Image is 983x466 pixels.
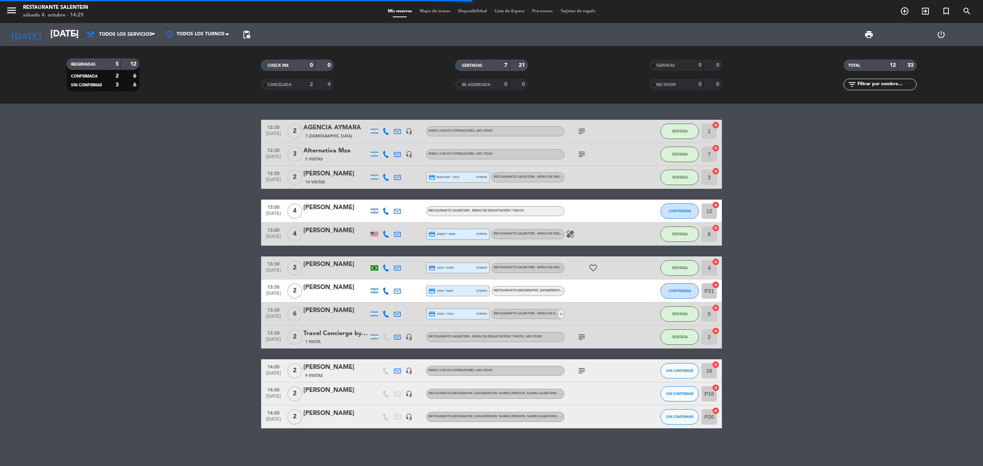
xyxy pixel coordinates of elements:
span: RESTAURANTE SALENTEIN - Menu de Degustación 7 pasos [494,312,607,315]
span: , ARS 90000 [475,369,493,372]
span: 6 [287,306,302,322]
strong: 3 [116,82,119,88]
span: 2 [287,363,302,378]
span: visa * 6305 [429,264,453,271]
span: 2 [287,124,302,139]
i: headset_mic [405,128,412,135]
i: add_circle_outline [900,7,909,16]
span: Menu 4 pasos operadores [429,369,493,372]
span: RESERVADAS [71,63,96,66]
i: menu [6,5,17,16]
button: SENTADA [660,329,699,345]
i: credit_card [429,231,435,238]
span: RESTAURANTE SALENTEIN - Menu de Degustación 7 pasos [494,175,589,178]
i: credit_card [429,264,435,271]
span: stripe [476,265,487,270]
i: cancel [712,144,720,152]
i: cancel [712,121,720,129]
span: RESTAURANTE [GEOGRAPHIC_DATA][PERSON_NAME] ([PERSON_NAME] Salentein) - Menú de Pasos [494,289,651,292]
span: pending_actions [242,30,251,39]
span: 3 [287,147,302,162]
div: [PERSON_NAME] [303,259,369,269]
button: SENTADA [660,124,699,139]
strong: 4 [328,82,332,87]
span: v [558,309,564,319]
strong: 5 [116,61,119,67]
span: [DATE] [264,314,283,323]
span: 2 [287,170,302,185]
span: [DATE] [264,394,283,403]
button: SENTADA [660,306,699,322]
span: SENTADA [672,232,688,236]
span: 14 Visitas [305,179,325,185]
i: cancel [712,407,720,415]
button: SENTADA [660,226,699,242]
span: 13:30 [264,305,283,314]
div: Alternativa Mza [303,146,369,156]
span: 1 Visita [305,339,321,345]
span: 12:30 [264,122,283,131]
span: 13:30 [264,282,283,291]
span: stripe [476,231,487,236]
strong: 0 [328,63,332,68]
span: TOTAL [848,64,860,68]
strong: 2 [310,82,313,87]
span: SIN CONFIRMAR [666,369,693,373]
span: 4 [287,226,302,242]
i: turned_in_not [942,7,951,16]
span: SENTADA [672,312,688,316]
span: [DATE] [264,177,283,186]
span: RESTAURANTE SALENTEIN - Menu de Degustación 7 pasos [494,232,607,235]
span: SENTADA [672,152,688,156]
button: SIN CONFIRMAR [660,386,699,402]
button: SIN CONFIRMAR [660,363,699,378]
div: Travel Concierge by [DOMAIN_NAME] [303,329,369,339]
i: credit_card [429,288,435,294]
span: CONFIRMADA [71,74,98,78]
span: stripe [476,288,487,293]
i: credit_card [429,311,435,317]
span: SENTADA [672,266,688,270]
div: [PERSON_NAME] [303,226,369,236]
span: [DATE] [264,337,283,346]
div: Restaurante Salentein [23,4,88,12]
span: 1 [559,311,561,316]
span: SIN CONFIRMAR [71,83,102,87]
span: [DATE] [264,291,283,300]
i: arrow_drop_down [71,30,81,39]
button: SIN CONFIRMAR [660,409,699,425]
span: NO SHOW [656,83,676,87]
i: headset_mic [405,390,412,397]
div: [PERSON_NAME] [303,306,369,316]
strong: 6 [133,82,138,88]
span: SENTADAS [462,64,482,68]
span: 5 Visitas [305,156,323,162]
span: [DATE] [264,268,283,277]
strong: 0 [310,63,313,68]
i: cancel [712,201,720,209]
span: 9 Visitas [305,373,323,379]
span: Pre-acceso [528,9,557,13]
i: exit_to_app [921,7,930,16]
span: 14:00 [264,362,283,371]
strong: 6 [133,73,138,79]
span: RESTAURANTE SALENTEIN - Menu de Degustación 7 pasos [429,335,542,338]
i: power_settings_new [937,30,946,39]
button: menu [6,5,17,19]
button: CONFIRMADA [660,283,699,299]
i: subject [577,332,586,342]
i: healing [566,230,575,239]
span: 2 [287,283,302,299]
strong: 0 [522,82,526,87]
strong: 0 [716,82,721,87]
span: CHECK INS [268,64,289,68]
span: Mis reservas [384,9,416,13]
i: headset_mic [405,334,412,340]
span: Todos los servicios [99,32,152,37]
strong: 7 [504,63,507,68]
span: 14:00 [264,385,283,394]
span: [DATE] [264,154,283,163]
div: LOG OUT [905,23,977,46]
span: master * 1941 [429,174,460,181]
i: cancel [712,304,720,312]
